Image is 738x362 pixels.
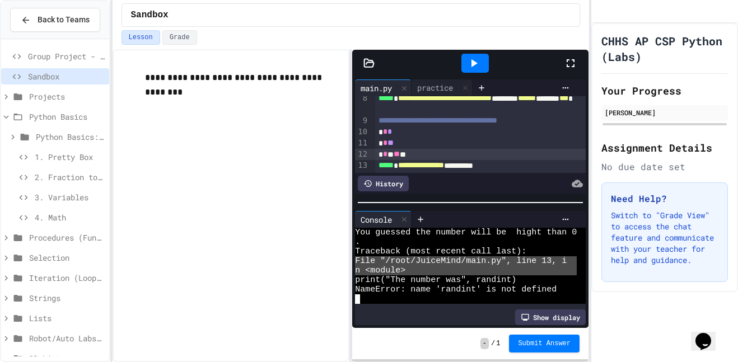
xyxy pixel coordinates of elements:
[162,30,197,45] button: Grade
[601,140,728,156] h2: Assignment Details
[480,338,489,349] span: -
[412,79,473,96] div: practice
[515,309,586,325] div: Show display
[358,176,409,191] div: History
[28,70,105,82] span: Sandbox
[355,115,369,126] div: 9
[35,171,105,183] span: 2. Fraction to Decimal
[518,339,571,348] span: Submit Answer
[122,30,160,45] button: Lesson
[355,228,577,237] span: You guessed the number will be hight than 0
[605,107,725,117] div: [PERSON_NAME]
[29,272,105,284] span: Iteration (Loops)
[355,82,398,94] div: main.py
[35,211,105,223] span: 4. Math
[29,232,105,243] span: Procedures (Functions)
[491,339,495,348] span: /
[355,149,369,160] div: 12
[38,14,90,26] span: Back to Teams
[355,266,405,275] span: n <module>
[611,192,718,205] h3: Need Help?
[36,131,105,143] span: Python Basics: To Reviews
[601,160,728,173] div: No due date set
[355,214,398,225] div: Console
[355,160,369,171] div: 13
[355,93,369,115] div: 8
[412,82,459,93] div: practice
[29,292,105,304] span: Strings
[35,191,105,203] span: 3. Variables
[601,83,728,98] h2: Your Progress
[611,210,718,266] p: Switch to "Grade View" to access the chat feature and communicate with your teacher for help and ...
[355,275,516,285] span: print("The number was", randint)
[355,79,412,96] div: main.py
[29,312,105,324] span: Lists
[29,332,105,344] span: Robot/Auto Labs 1
[29,111,105,123] span: Python Basics
[355,126,369,138] div: 10
[355,138,369,149] div: 11
[28,50,105,62] span: Group Project - Mad Libs
[496,339,500,348] span: 1
[355,237,360,247] span: .
[509,335,580,352] button: Submit Answer
[355,256,567,266] span: File "/root/JuiceMind/main.py", line 13, i
[10,8,100,32] button: Back to Teams
[355,247,526,256] span: Traceback (most recent call last):
[691,317,727,351] iframe: chat widget
[35,151,105,163] span: 1. Pretty Box
[131,8,169,22] span: Sandbox
[601,33,728,64] h1: CHHS AP CSP Python (Labs)
[29,91,105,102] span: Projects
[355,171,369,182] div: 14
[355,285,557,294] span: NameError: name 'randint' is not defined
[29,252,105,264] span: Selection
[355,211,412,228] div: Console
